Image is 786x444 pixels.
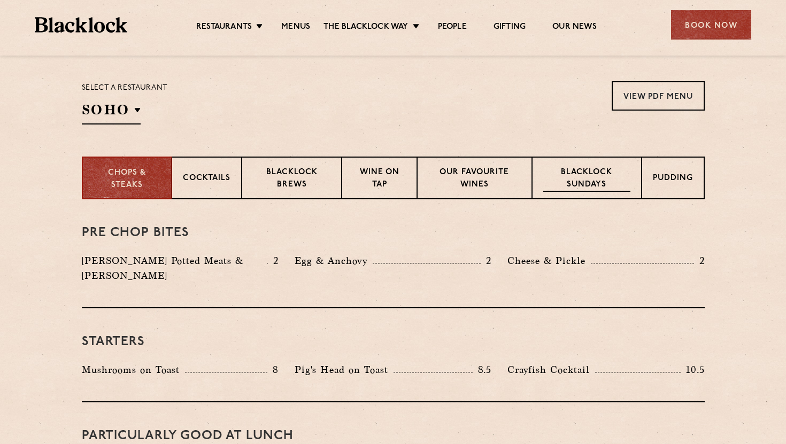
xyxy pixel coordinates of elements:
[82,362,185,377] p: Mushrooms on Toast
[438,22,467,34] a: People
[295,362,394,377] p: Pig's Head on Toast
[507,253,591,268] p: Cheese & Pickle
[507,362,595,377] p: Crayfish Cocktail
[481,254,491,268] p: 2
[612,81,705,111] a: View PDF Menu
[295,253,373,268] p: Egg & Anchovy
[82,81,168,95] p: Select a restaurant
[353,167,405,192] p: Wine on Tap
[94,167,160,191] p: Chops & Steaks
[323,22,408,34] a: The Blacklock Way
[183,173,230,186] p: Cocktails
[552,22,597,34] a: Our News
[543,167,630,192] p: Blacklock Sundays
[82,100,141,124] h2: SOHO
[196,22,252,34] a: Restaurants
[473,363,492,377] p: 8.5
[82,253,267,283] p: [PERSON_NAME] Potted Meats & [PERSON_NAME]
[253,167,331,192] p: Blacklock Brews
[82,335,705,349] h3: Starters
[82,429,705,443] h3: PARTICULARLY GOOD AT LUNCH
[82,226,705,240] h3: Pre Chop Bites
[35,17,127,33] img: BL_Textured_Logo-footer-cropped.svg
[671,10,751,40] div: Book Now
[281,22,310,34] a: Menus
[653,173,693,186] p: Pudding
[268,254,279,268] p: 2
[428,167,521,192] p: Our favourite wines
[494,22,526,34] a: Gifting
[681,363,704,377] p: 10.5
[694,254,705,268] p: 2
[267,363,279,377] p: 8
